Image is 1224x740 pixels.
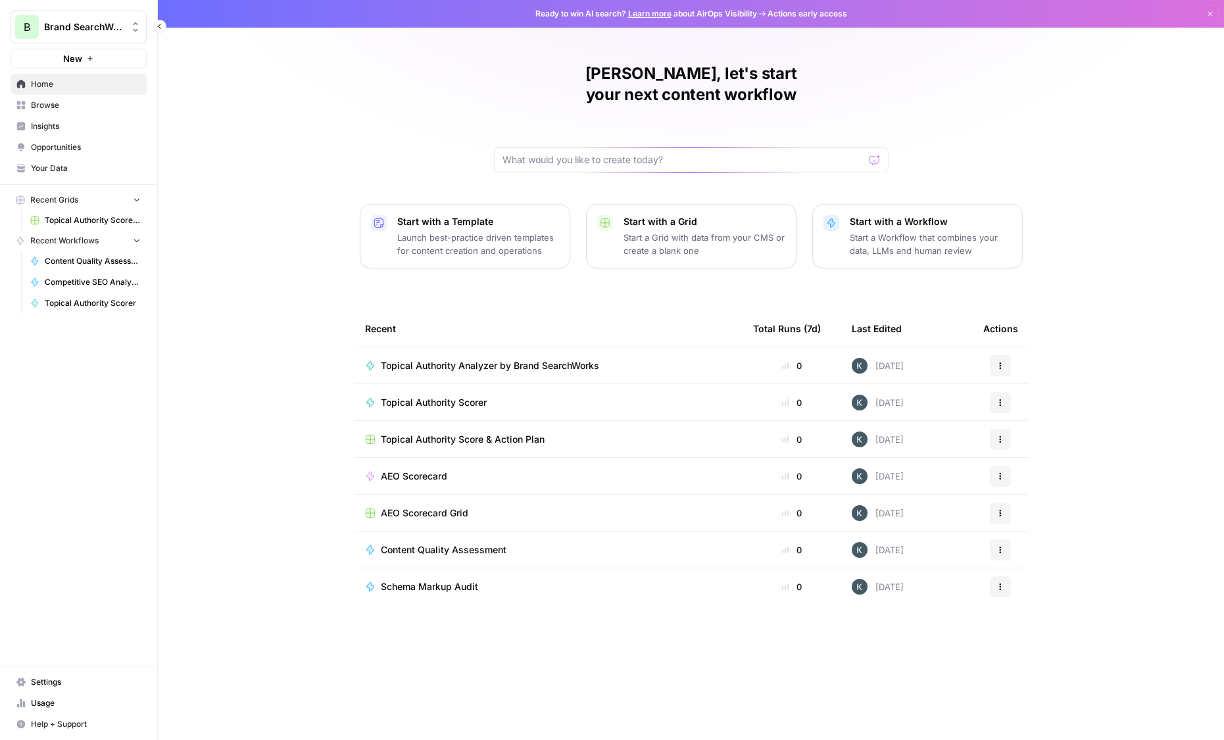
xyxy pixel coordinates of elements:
[11,49,147,68] button: New
[45,276,141,288] span: Competitive SEO Analysis - Content Gaps
[494,63,889,105] h1: [PERSON_NAME], let's start your next content workflow
[753,396,831,409] div: 0
[624,215,785,228] p: Start with a Grid
[852,542,868,558] img: wnnsdyqcbyll0xvaac1xmfh8kzbf
[852,579,868,595] img: wnnsdyqcbyll0xvaac1xmfh8kzbf
[31,162,141,174] span: Your Data
[852,395,904,410] div: [DATE]
[852,432,904,447] div: [DATE]
[44,20,124,34] span: Brand SearchWorks
[24,272,147,293] a: Competitive SEO Analysis - Content Gaps
[11,190,147,210] button: Recent Grids
[852,358,868,374] img: wnnsdyqcbyll0xvaac1xmfh8kzbf
[45,214,141,226] span: Topical Authority Score & Action Plan
[31,697,141,709] span: Usage
[11,137,147,158] a: Opportunities
[11,116,147,137] a: Insights
[381,580,478,593] span: Schema Markup Audit
[381,433,545,446] span: Topical Authority Score & Action Plan
[381,506,468,520] span: AEO Scorecard Grid
[852,505,868,521] img: wnnsdyqcbyll0xvaac1xmfh8kzbf
[11,95,147,116] a: Browse
[753,506,831,520] div: 0
[365,396,732,409] a: Topical Authority Scorer
[365,359,732,372] a: Topical Authority Analyzer by Brand SearchWorks
[535,8,757,20] span: Ready to win AI search? about AirOps Visibility
[63,52,82,65] span: New
[381,396,487,409] span: Topical Authority Scorer
[365,470,732,483] a: AEO Scorecard
[11,11,147,43] button: Workspace: Brand SearchWorks
[850,215,1012,228] p: Start with a Workflow
[852,505,904,521] div: [DATE]
[852,468,868,484] img: wnnsdyqcbyll0xvaac1xmfh8kzbf
[24,19,30,35] span: B
[852,310,902,347] div: Last Edited
[31,120,141,132] span: Insights
[850,231,1012,257] p: Start a Workflow that combines your data, LLMs and human review
[24,210,147,231] a: Topical Authority Score & Action Plan
[852,358,904,374] div: [DATE]
[502,153,864,166] input: What would you like to create today?
[360,204,570,268] button: Start with a TemplateLaunch best-practice driven templates for content creation and operations
[628,9,672,18] a: Learn more
[397,215,559,228] p: Start with a Template
[753,543,831,556] div: 0
[852,468,904,484] div: [DATE]
[365,433,732,446] a: Topical Authority Score & Action Plan
[365,506,732,520] a: AEO Scorecard Grid
[381,359,599,372] span: Topical Authority Analyzer by Brand SearchWorks
[11,672,147,693] a: Settings
[31,141,141,153] span: Opportunities
[30,194,78,206] span: Recent Grids
[812,204,1023,268] button: Start with a WorkflowStart a Workflow that combines your data, LLMs and human review
[30,235,99,247] span: Recent Workflows
[753,580,831,593] div: 0
[11,74,147,95] a: Home
[381,470,447,483] span: AEO Scorecard
[11,693,147,714] a: Usage
[753,433,831,446] div: 0
[11,158,147,179] a: Your Data
[753,470,831,483] div: 0
[24,293,147,314] a: Topical Authority Scorer
[852,579,904,595] div: [DATE]
[852,395,868,410] img: wnnsdyqcbyll0xvaac1xmfh8kzbf
[31,718,141,730] span: Help + Support
[45,297,141,309] span: Topical Authority Scorer
[31,676,141,688] span: Settings
[852,432,868,447] img: wnnsdyqcbyll0xvaac1xmfh8kzbf
[852,542,904,558] div: [DATE]
[586,204,796,268] button: Start with a GridStart a Grid with data from your CMS or create a blank one
[31,78,141,90] span: Home
[365,543,732,556] a: Content Quality Assessment
[365,310,732,347] div: Recent
[381,543,506,556] span: Content Quality Assessment
[11,714,147,735] button: Help + Support
[45,255,141,267] span: Content Quality Assessment
[11,231,147,251] button: Recent Workflows
[983,310,1018,347] div: Actions
[397,231,559,257] p: Launch best-practice driven templates for content creation and operations
[624,231,785,257] p: Start a Grid with data from your CMS or create a blank one
[753,310,821,347] div: Total Runs (7d)
[24,251,147,272] a: Content Quality Assessment
[768,8,847,20] span: Actions early access
[365,580,732,593] a: Schema Markup Audit
[31,99,141,111] span: Browse
[753,359,831,372] div: 0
